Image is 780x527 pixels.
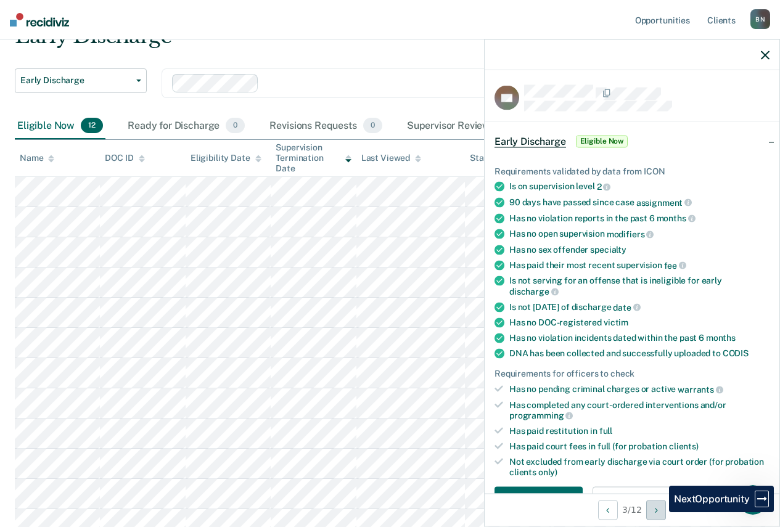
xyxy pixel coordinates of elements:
div: Has no pending criminal charges or active [509,384,770,395]
span: programming [509,411,573,420]
div: Has no sex offender [509,244,770,255]
span: modifiers [607,229,654,239]
span: full [599,426,612,436]
span: 0 [363,118,382,134]
span: Early Discharge [495,135,566,147]
div: Has completed any court-ordered interventions and/or [509,399,770,420]
span: specialty [590,244,626,254]
span: 2 [597,182,611,192]
a: Navigate to form link [495,487,588,512]
div: Has no DOC-registered [509,317,770,328]
span: warrants [678,385,723,394]
span: victim [604,317,628,327]
div: Has no violation incidents dated within the past 6 [509,333,770,343]
div: Supervisor Review [404,113,519,140]
div: Is not [DATE] of discharge [509,301,770,313]
span: 0 [226,118,245,134]
button: Previous Opportunity [598,500,618,520]
div: Eligible Now [15,113,105,140]
div: Requirements validated by data from ICON [495,166,770,176]
button: Update Eligibility [593,487,692,512]
span: clients) [669,441,699,451]
span: 12 [81,118,103,134]
span: assignment [636,197,692,207]
button: Navigate to form [495,487,583,512]
span: only) [538,467,557,476]
div: Early DischargeEligible Now [485,121,779,161]
div: Not excluded from early discharge via court order (for probation clients [509,456,770,477]
iframe: Intercom live chat [738,485,768,515]
div: B N [750,9,770,29]
div: 3 / 12 [485,493,779,526]
span: CODIS [723,348,749,358]
div: Is on supervision level [509,181,770,192]
button: Next Opportunity [646,500,666,520]
img: Recidiviz [10,13,69,27]
div: Ready for Discharge [125,113,247,140]
span: date [613,302,640,312]
div: Status [470,153,496,163]
span: Eligible Now [576,135,628,147]
span: months [706,333,736,343]
div: Has paid court fees in full (for probation [509,441,770,452]
div: Supervision Termination Date [276,142,351,173]
div: Eligibility Date [191,153,261,163]
div: Has paid their most recent supervision [509,259,770,271]
span: fee [664,260,686,270]
div: Early Discharge [15,23,717,59]
div: Is not serving for an offense that is ineligible for early [509,276,770,296]
div: Last Viewed [361,153,421,163]
div: DOC ID [105,153,144,163]
div: Has paid restitution in [509,426,770,436]
div: Requirements for officers to check [495,369,770,379]
div: Has no open supervision [509,229,770,240]
span: months [657,213,696,223]
div: Has no violation reports in the past 6 [509,213,770,224]
div: DNA has been collected and successfully uploaded to [509,348,770,359]
span: discharge [509,287,559,296]
div: 90 days have passed since case [509,197,770,208]
div: Revisions Requests [267,113,384,140]
div: Name [20,153,54,163]
span: Early Discharge [20,75,131,86]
